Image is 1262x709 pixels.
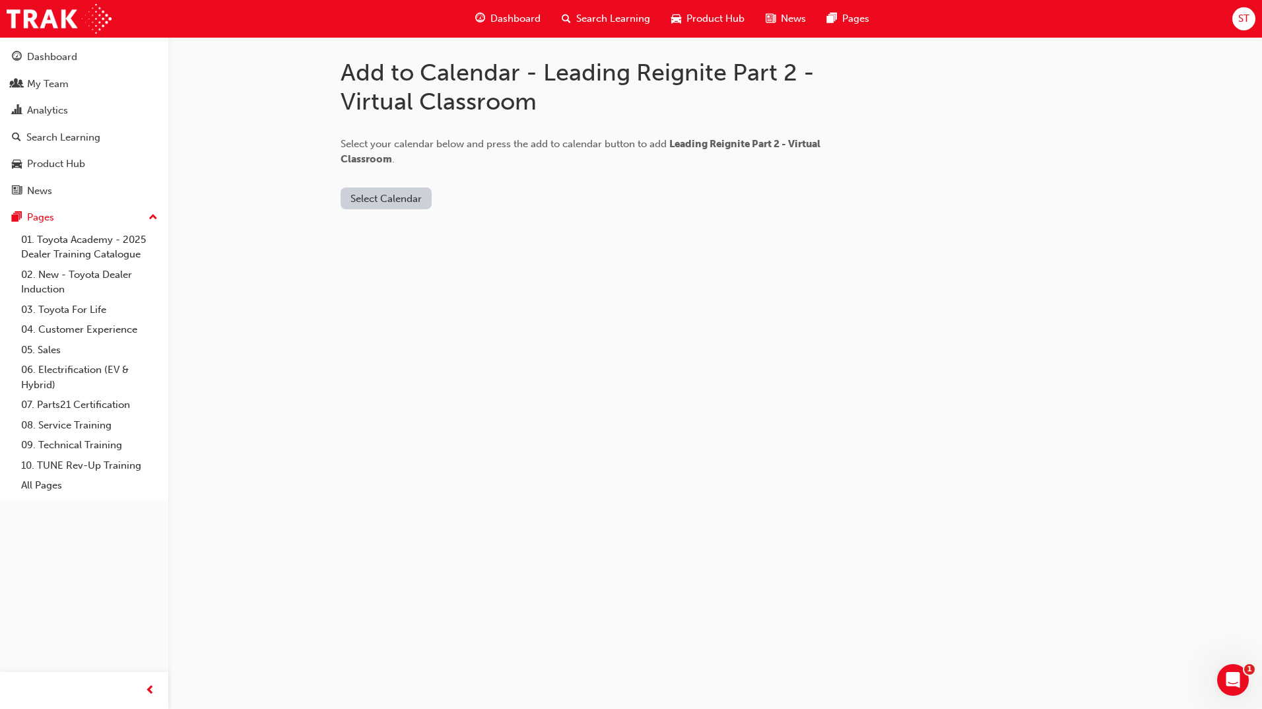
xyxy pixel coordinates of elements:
a: guage-iconDashboard [465,5,551,32]
a: 08. Service Training [16,415,163,436]
a: pages-iconPages [816,5,880,32]
span: prev-icon [145,683,155,699]
span: ST [1238,11,1249,26]
span: Leading Reignite Part 2 - Virtual Classroom [341,138,820,165]
iframe: Intercom live chat [1217,664,1249,696]
a: news-iconNews [755,5,816,32]
a: Dashboard [5,45,163,69]
a: Product Hub [5,152,163,176]
span: Dashboard [490,11,541,26]
span: Select your calendar below and press the add to calendar button to add . [341,138,820,165]
span: news-icon [12,186,22,197]
div: Product Hub [27,156,85,172]
a: Search Learning [5,125,163,150]
div: Dashboard [27,50,77,65]
button: Pages [5,205,163,230]
a: 05. Sales [16,340,163,360]
a: 03. Toyota For Life [16,300,163,320]
span: search-icon [12,132,21,144]
span: Product Hub [686,11,745,26]
span: up-icon [149,209,158,226]
div: Analytics [27,103,68,118]
a: 07. Parts21 Certification [16,395,163,415]
div: My Team [27,77,69,92]
span: Search Learning [576,11,650,26]
a: 06. Electrification (EV & Hybrid) [16,360,163,395]
span: car-icon [12,158,22,170]
a: My Team [5,72,163,96]
div: Pages [27,210,54,225]
span: search-icon [562,11,571,27]
span: pages-icon [827,11,837,27]
button: ST [1232,7,1255,30]
a: Analytics [5,98,163,123]
span: chart-icon [12,105,22,117]
span: people-icon [12,79,22,90]
a: car-iconProduct Hub [661,5,755,32]
div: News [27,184,52,199]
span: guage-icon [12,51,22,63]
a: 04. Customer Experience [16,320,163,340]
div: Search Learning [26,130,100,145]
button: Select Calendar [341,187,432,209]
img: Trak [7,4,112,34]
a: search-iconSearch Learning [551,5,661,32]
a: 10. TUNE Rev-Up Training [16,456,163,476]
button: DashboardMy TeamAnalyticsSearch LearningProduct HubNews [5,42,163,205]
h1: Add to Calendar - Leading Reignite Part 2 - Virtual Classroom [341,58,869,116]
span: Pages [842,11,869,26]
span: News [781,11,806,26]
span: pages-icon [12,212,22,224]
a: News [5,179,163,203]
a: All Pages [16,475,163,496]
a: 02. New - Toyota Dealer Induction [16,265,163,300]
span: news-icon [766,11,776,27]
a: 01. Toyota Academy - 2025 Dealer Training Catalogue [16,230,163,265]
span: 1 [1244,664,1255,675]
span: car-icon [671,11,681,27]
span: guage-icon [475,11,485,27]
a: 09. Technical Training [16,435,163,456]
